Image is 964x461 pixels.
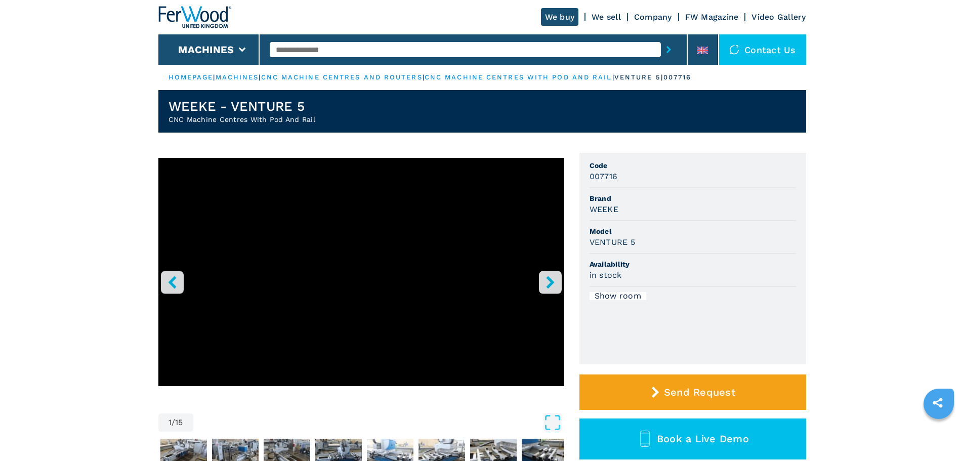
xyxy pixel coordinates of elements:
a: machines [216,73,259,81]
h3: in stock [590,269,622,281]
div: Go to Slide 1 [158,158,564,403]
iframe: YouTube video player [158,158,564,386]
span: Code [590,160,796,171]
a: cnc machine centres with pod and rail [425,73,612,81]
a: FW Magazine [685,12,739,22]
div: Contact us [719,34,806,65]
span: Model [590,226,796,236]
h1: WEEKE - VENTURE 5 [169,98,315,114]
a: sharethis [925,390,950,415]
button: right-button [539,271,562,294]
span: Send Request [664,386,735,398]
span: | [259,73,261,81]
span: 1 [169,418,172,427]
span: Availability [590,259,796,269]
h3: WEEKE [590,203,618,215]
button: Book a Live Demo [579,418,806,459]
p: 007716 [663,73,692,82]
button: Send Request [579,374,806,410]
a: Video Gallery [751,12,806,22]
button: Open Fullscreen [196,413,562,432]
p: venture 5 | [614,73,663,82]
button: submit-button [661,38,677,61]
span: | [612,73,614,81]
span: | [213,73,215,81]
span: Brand [590,193,796,203]
span: Book a Live Demo [657,433,749,445]
span: 15 [175,418,183,427]
img: Contact us [729,45,739,55]
a: We buy [541,8,579,26]
a: cnc machine centres and routers [261,73,423,81]
div: Show room [590,292,646,300]
h3: VENTURE 5 [590,236,635,248]
img: Ferwood [158,6,231,28]
span: / [172,418,175,427]
a: We sell [592,12,621,22]
a: HOMEPAGE [169,73,214,81]
button: left-button [161,271,184,294]
button: Machines [178,44,234,56]
h3: 007716 [590,171,618,182]
span: | [423,73,425,81]
h2: CNC Machine Centres With Pod And Rail [169,114,315,124]
a: Company [634,12,672,22]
